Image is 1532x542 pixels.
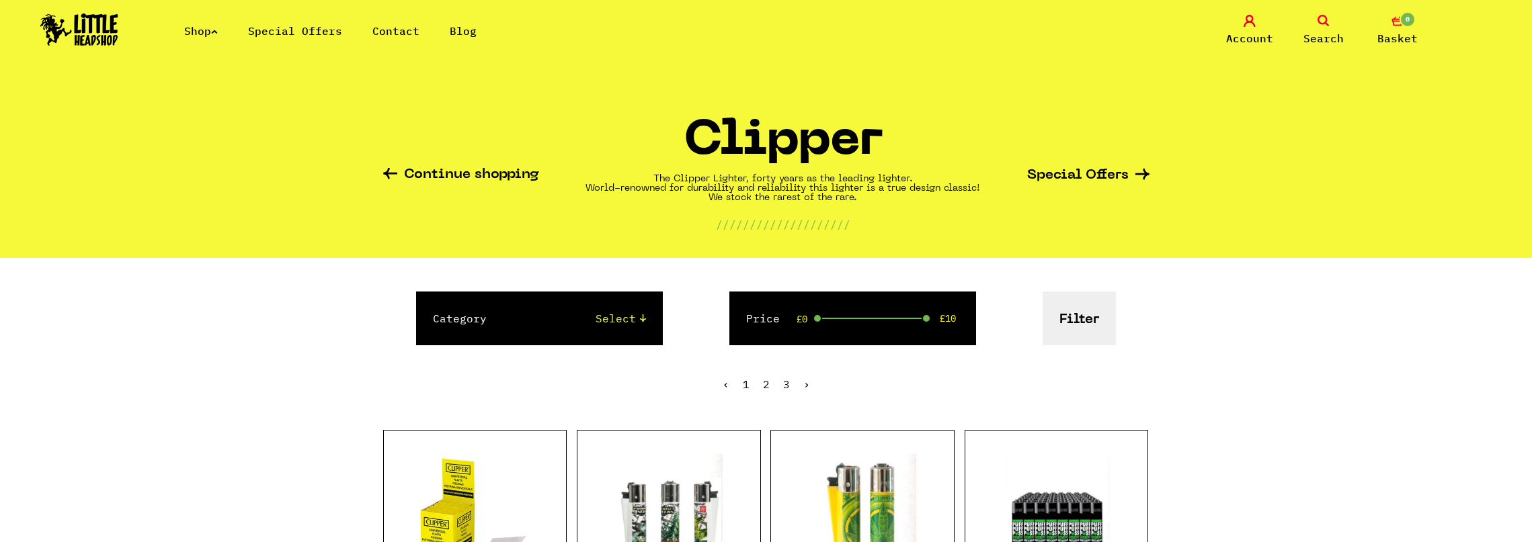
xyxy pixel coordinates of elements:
[684,119,883,175] h1: Clipper
[1226,30,1273,46] span: Account
[586,175,980,202] strong: orty years as the leading lighter. World-renowned for durability and reliability this lighter is ...
[1377,30,1418,46] span: Basket
[797,314,807,324] span: £0
[586,175,980,203] div: The Clipper Lighter, f
[723,377,729,391] span: ‹
[783,377,790,391] a: 3
[940,313,956,324] span: £10
[383,168,539,183] a: Continue shopping
[743,377,750,391] span: 1
[1303,30,1344,46] span: Search
[1043,291,1116,345] button: Filter
[1027,169,1150,183] a: Special Offers
[184,24,218,38] a: Shop
[248,24,342,38] a: Special Offers
[1400,11,1416,28] span: 0
[40,13,118,46] img: Little Head Shop Logo
[723,379,729,390] li: « Previous
[1364,15,1431,46] a: 0 Basket
[763,377,770,391] a: 2
[803,377,810,391] a: Next »
[433,310,487,326] label: Category
[746,310,780,326] label: Price
[450,24,477,38] a: Blog
[716,216,850,232] p: ////////////////////
[1290,15,1357,46] a: Search
[372,24,419,38] a: Contact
